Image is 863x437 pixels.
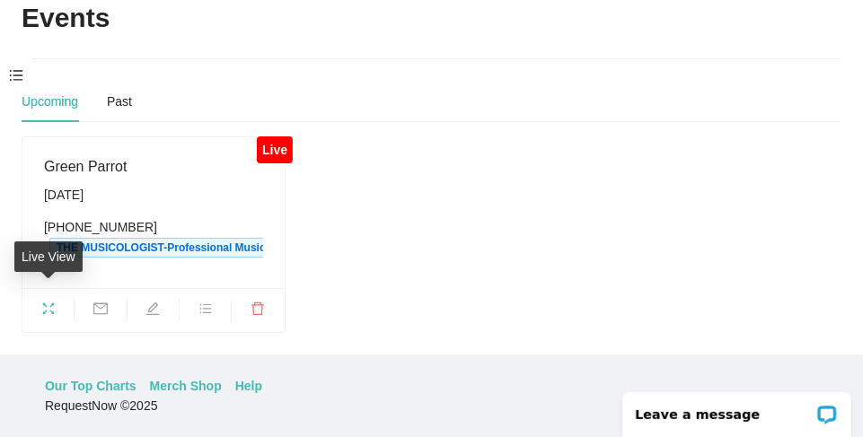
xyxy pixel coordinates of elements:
[45,376,136,396] a: Our Top Charts
[235,376,262,396] a: Help
[44,155,263,178] div: Green Parrot
[22,92,78,111] div: Upcoming
[257,136,292,163] div: Live
[14,241,83,272] div: Live View
[611,380,863,437] iframe: LiveChat chat widget
[128,302,179,321] span: edit
[232,302,284,321] span: delete
[44,217,263,258] div: [PHONE_NUMBER]
[180,302,231,321] span: bars
[44,185,263,205] div: [DATE]
[75,302,126,321] span: mail
[22,302,74,321] span: fullscreen
[45,396,814,415] div: RequestNow © 2025
[107,92,132,111] div: Past
[150,376,222,396] a: Merch Shop
[49,238,446,258] span: THE MUSICOLOGIST-Professional Music Entertainment Services's number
